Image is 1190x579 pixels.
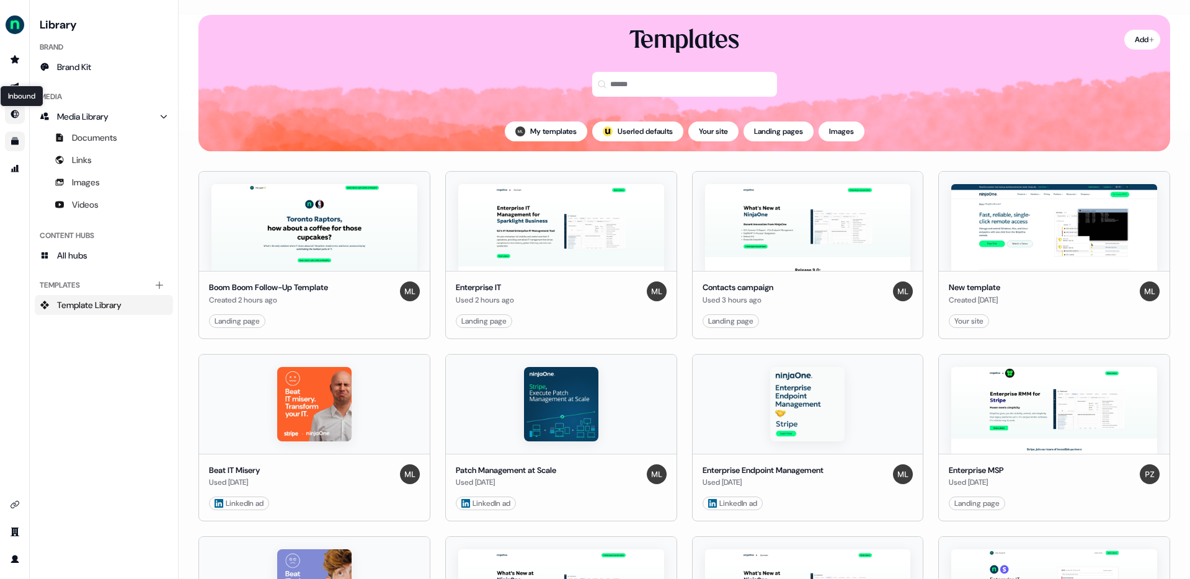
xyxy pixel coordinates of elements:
[35,15,173,32] h3: Library
[72,198,99,211] span: Videos
[5,159,25,179] a: Go to attribution
[954,497,1000,510] div: Landing page
[703,281,773,294] div: Contacts campaign
[35,150,173,170] a: Links
[458,184,664,271] img: Enterprise IT
[692,171,924,339] button: Contacts campaignContacts campaignUsed 3 hours agoMeganLanding page
[209,464,260,477] div: Beat IT Misery
[35,195,173,214] a: Videos
[703,476,824,488] div: Used [DATE]
[5,131,25,151] a: Go to templates
[72,154,92,166] span: Links
[277,367,352,441] img: Beat IT Misery
[209,294,328,306] div: Created 2 hours ago
[1140,281,1160,301] img: Megan
[72,131,117,144] span: Documents
[445,354,677,522] button: Patch Management at ScalePatch Management at ScaleUsed [DATE]Megan LinkedIn ad
[708,497,757,510] div: LinkedIn ad
[5,104,25,124] a: Go to Inbound
[198,171,430,339] button: Boom Boom Follow-Up TemplateBoom Boom Follow-Up TemplateCreated 2 hours agoMeganLanding page
[505,122,587,141] button: My templates
[35,245,173,265] a: All hubs
[5,50,25,69] a: Go to prospects
[35,226,173,245] div: Content Hubs
[400,281,420,301] img: Megan
[938,171,1170,339] button: New templateNew templateCreated [DATE]MeganYour site
[5,495,25,515] a: Go to integrations
[603,126,613,136] div: ;
[893,464,913,484] img: Megan
[949,476,1003,488] div: Used [DATE]
[461,497,510,510] div: LinkedIn ad
[770,367,845,441] img: Enterprise Endpoint Management
[629,25,739,57] div: Templates
[954,315,984,327] div: Your site
[5,549,25,569] a: Go to profile
[445,171,677,339] button: Enterprise ITEnterprise ITUsed 2 hours agoMeganLanding page
[5,522,25,542] a: Go to team
[938,354,1170,522] button: Enterprise MSPEnterprise MSPUsed [DATE]PetraLanding page
[461,315,507,327] div: Landing page
[209,281,328,294] div: Boom Boom Follow-Up Template
[893,281,913,301] img: Megan
[703,464,824,477] div: Enterprise Endpoint Management
[72,176,100,188] span: Images
[592,122,683,141] button: userled logo;Userled defaults
[951,184,1157,271] img: New template
[35,275,173,295] div: Templates
[57,110,109,123] span: Media Library
[211,184,417,271] img: Boom Boom Follow-Up Template
[209,476,260,488] div: Used [DATE]
[456,464,556,477] div: Patch Management at Scale
[215,315,260,327] div: Landing page
[215,497,264,510] div: LinkedIn ad
[515,126,525,136] img: Megan
[819,122,864,141] button: Images
[35,107,173,126] a: Media Library
[647,464,667,484] img: Megan
[688,122,739,141] button: Your site
[456,281,514,294] div: Enterprise IT
[949,294,1000,306] div: Created [DATE]
[35,172,173,192] a: Images
[57,299,122,311] span: Template Library
[400,464,420,484] img: Megan
[198,354,430,522] button: Beat IT MiseryBeat IT MiseryUsed [DATE]Megan LinkedIn ad
[744,122,814,141] button: Landing pages
[5,77,25,97] a: Go to outbound experience
[708,315,753,327] div: Landing page
[1140,464,1160,484] img: Petra
[35,128,173,148] a: Documents
[456,294,514,306] div: Used 2 hours ago
[949,464,1003,477] div: Enterprise MSP
[1124,30,1160,50] button: Add
[456,476,556,488] div: Used [DATE]
[57,61,91,73] span: Brand Kit
[35,87,173,107] div: Media
[57,249,87,262] span: All hubs
[703,294,773,306] div: Used 3 hours ago
[647,281,667,301] img: Megan
[35,57,173,77] a: Brand Kit
[524,367,598,441] img: Patch Management at Scale
[603,126,613,136] img: userled logo
[949,281,1000,294] div: New template
[705,184,911,271] img: Contacts campaign
[951,367,1157,454] img: Enterprise MSP
[35,295,173,315] a: Template Library
[692,354,924,522] button: Enterprise Endpoint ManagementEnterprise Endpoint ManagementUsed [DATE]Megan LinkedIn ad
[35,37,173,57] div: Brand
